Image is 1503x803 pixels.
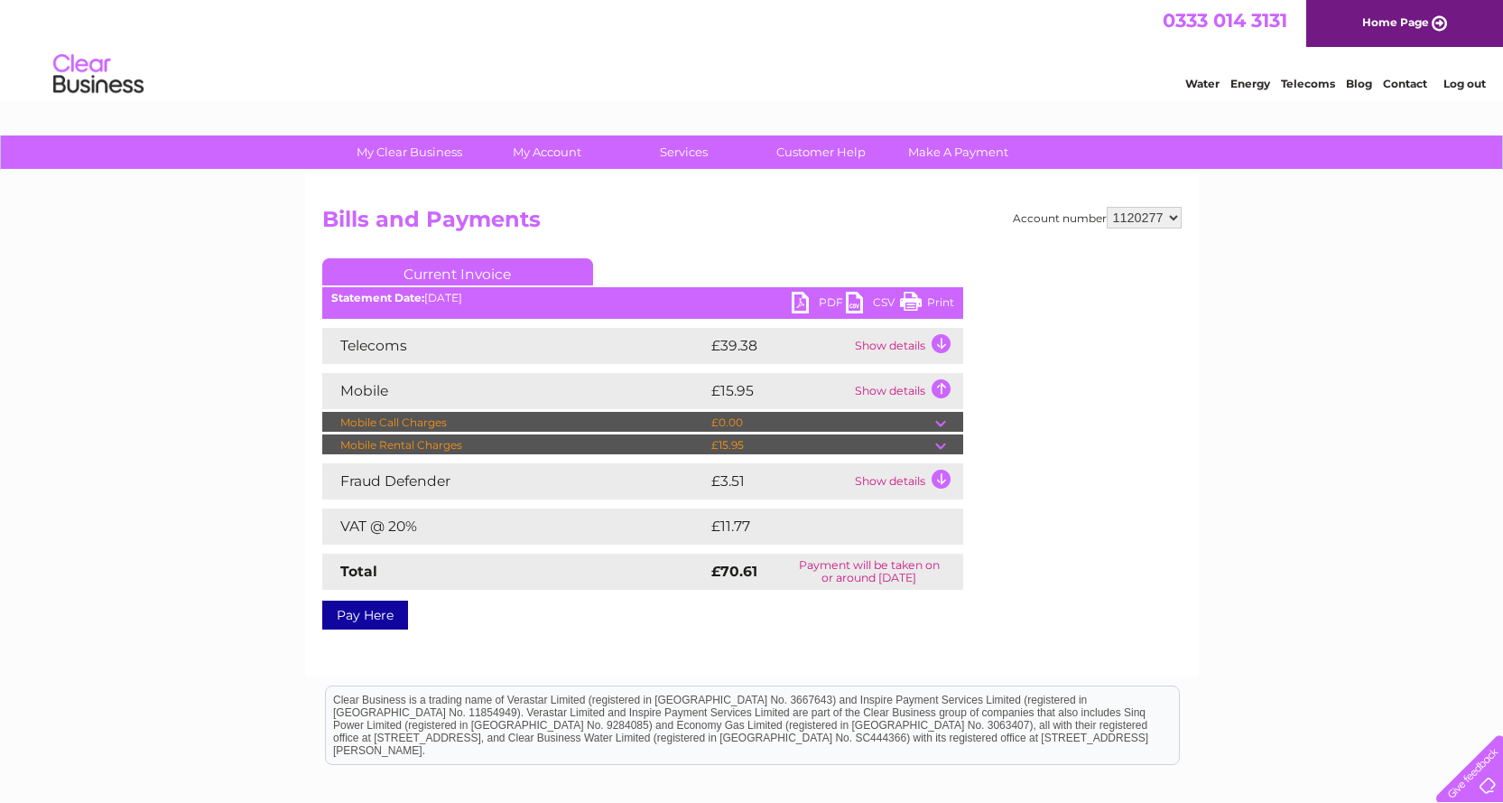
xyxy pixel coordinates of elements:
[1013,207,1182,229] div: Account number
[707,328,850,364] td: £39.38
[322,258,593,285] a: Current Invoice
[1443,77,1486,90] a: Log out
[322,601,408,630] a: Pay Here
[1346,77,1372,90] a: Blog
[1230,77,1270,90] a: Energy
[322,373,707,409] td: Mobile
[52,47,144,102] img: logo.png
[707,463,850,500] td: £3.51
[322,412,707,434] td: Mobile Call Charges
[322,207,1182,241] h2: Bills and Payments
[609,135,758,169] a: Services
[850,373,963,409] td: Show details
[775,554,963,590] td: Payment will be taken on or around [DATE]
[322,434,707,456] td: Mobile Rental Charges
[326,10,1179,88] div: Clear Business is a trading name of Verastar Limited (registered in [GEOGRAPHIC_DATA] No. 3667643...
[322,292,963,304] div: [DATE]
[884,135,1033,169] a: Make A Payment
[1185,77,1220,90] a: Water
[1163,9,1287,32] a: 0333 014 3131
[850,463,963,500] td: Show details
[331,291,424,304] b: Statement Date:
[322,328,707,364] td: Telecoms
[335,135,484,169] a: My Clear Business
[707,412,935,434] td: £0.00
[711,563,757,580] strong: £70.61
[707,509,923,545] td: £11.77
[472,135,621,169] a: My Account
[340,563,377,580] strong: Total
[1383,77,1427,90] a: Contact
[707,434,935,456] td: £15.95
[1281,77,1335,90] a: Telecoms
[747,135,895,169] a: Customer Help
[707,373,850,409] td: £15.95
[322,463,707,500] td: Fraud Defender
[322,509,707,545] td: VAT @ 20%
[846,292,900,318] a: CSV
[850,328,963,364] td: Show details
[900,292,954,318] a: Print
[792,292,846,318] a: PDF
